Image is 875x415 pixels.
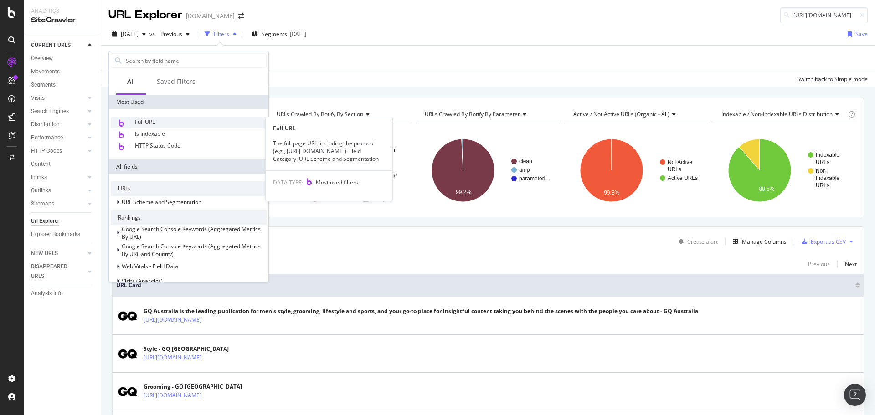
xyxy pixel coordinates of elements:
div: Analytics [31,7,93,15]
a: Segments [31,80,94,90]
a: [URL][DOMAIN_NAME] [144,315,201,324]
text: 99.2% [456,189,471,195]
a: Outlinks [31,186,85,195]
input: Search by field name [125,54,266,67]
span: Google Search Console Keywords (Aggregated Metrics By URL) [122,225,261,241]
img: main image [116,380,139,403]
div: All [127,77,135,86]
span: Web Vitals - Field Data [122,262,178,270]
div: Visits [31,93,45,103]
a: CURRENT URLS [31,41,85,50]
div: The full page URL, including the protocol (e.g., [URL][DOMAIN_NAME]). Field Category: URL Scheme ... [266,139,392,163]
div: Export as CSV [811,238,846,246]
div: arrow-right-arrow-left [238,13,244,19]
div: Manage Columns [742,238,787,246]
div: CURRENT URLS [31,41,71,50]
div: [DOMAIN_NAME] [186,11,235,20]
button: Manage Columns [729,236,787,247]
svg: A chart. [565,131,707,210]
button: Filters [201,27,240,41]
text: 1/2 [371,196,379,202]
span: vs [149,30,157,38]
div: SiteCrawler [31,15,93,26]
text: Indexable [816,152,839,158]
div: Segments [31,80,56,90]
button: Switch back to Simple mode [793,72,868,87]
button: Segments[DATE] [248,27,310,41]
a: Explorer Bookmarks [31,230,94,239]
a: HTTP Codes [31,146,85,156]
div: Saved Filters [157,77,196,86]
text: Non- [816,168,828,174]
span: 2025 Aug. 13th [121,30,139,38]
text: 99.8% [604,190,619,196]
span: Active / Not Active URLs (organic - all) [573,110,669,118]
span: URLs Crawled By Botify By section [277,110,363,118]
div: Grooming - GQ [GEOGRAPHIC_DATA] [144,383,242,391]
a: [URL][DOMAIN_NAME] [144,353,201,362]
span: URLs Crawled By Botify By parameter [425,110,520,118]
div: [DATE] [290,30,306,38]
div: All fields [109,159,268,174]
div: Content [31,159,51,169]
a: Search Engines [31,107,85,116]
h4: URLs Crawled By Botify By section [275,107,404,122]
div: Movements [31,67,60,77]
span: URL Scheme and Segmentation [122,198,201,206]
text: Indexable [816,175,839,181]
span: Segments [262,30,287,38]
div: Switch back to Simple mode [797,75,868,83]
a: Content [31,159,94,169]
a: NEW URLS [31,249,85,258]
div: Most Used [109,95,268,109]
img: main image [116,342,139,365]
div: HTTP Codes [31,146,62,156]
button: Next [845,258,857,269]
div: Overview [31,54,53,63]
text: clean [519,158,532,164]
div: Next [845,260,857,268]
div: Save [855,30,868,38]
a: Movements [31,67,94,77]
div: A chart. [268,131,411,210]
text: URLs [668,166,681,173]
span: HTTP Status Code [135,142,180,149]
div: DISAPPEARED URLS [31,262,77,281]
a: Performance [31,133,85,143]
button: [DATE] [108,27,149,41]
div: Url Explorer [31,216,59,226]
a: Visits [31,93,85,103]
button: Previous [157,27,193,41]
svg: A chart. [416,131,559,210]
a: Distribution [31,120,85,129]
span: URL Card [116,281,853,289]
div: Previous [808,260,830,268]
div: Rankings [111,210,267,225]
button: Export as CSV [798,234,846,249]
svg: A chart. [713,131,855,210]
span: Visits (Analytics) [122,277,163,285]
text: URLs [816,182,829,189]
span: Full URL [135,118,155,126]
div: Create alert [687,238,718,246]
div: Open Intercom Messenger [844,384,866,406]
span: Is Indexable [135,130,165,138]
input: Find a URL [780,7,868,23]
div: Sitemaps [31,199,54,209]
div: Outlinks [31,186,51,195]
h4: Indexable / Non-Indexable URLs Distribution [720,107,846,122]
div: Full URL [266,124,392,132]
span: Indexable / Non-Indexable URLs distribution [721,110,833,118]
text: parameteri… [519,175,551,182]
div: GQ Australia is the leading publication for men's style, grooming, lifestyle and sports, and your... [144,307,698,315]
a: Inlinks [31,173,85,182]
text: URLs [816,159,829,165]
text: Active URLs [668,175,698,181]
button: Previous [808,258,830,269]
span: Google Search Console Keywords (Aggregated Metrics By URL and Country) [122,242,261,258]
button: Create alert [675,234,718,249]
text: 88.5% [759,186,775,192]
span: DATA TYPE: [273,179,303,186]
